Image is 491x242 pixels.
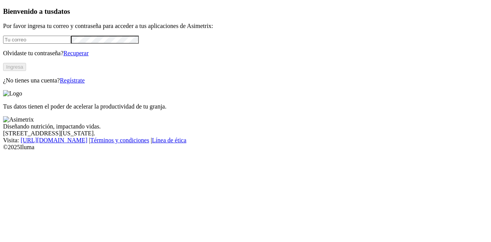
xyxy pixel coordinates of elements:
p: ¿No tienes una cuenta? [3,77,488,84]
p: Por favor ingresa tu correo y contraseña para acceder a tus aplicaciones de Asimetrix: [3,23,488,30]
a: Recuperar [63,50,89,56]
img: Logo [3,90,22,97]
div: Visita : | | [3,137,488,144]
button: Ingresa [3,63,26,71]
p: Tus datos tienen el poder de acelerar la productividad de tu granja. [3,103,488,110]
span: datos [54,7,70,15]
a: Regístrate [60,77,85,84]
a: Línea de ética [152,137,186,143]
p: Olvidaste tu contraseña? [3,50,488,57]
a: Términos y condiciones [90,137,149,143]
div: Diseñando nutrición, impactando vidas. [3,123,488,130]
div: [STREET_ADDRESS][US_STATE]. [3,130,488,137]
input: Tu correo [3,36,71,44]
img: Asimetrix [3,116,34,123]
a: [URL][DOMAIN_NAME] [21,137,87,143]
h3: Bienvenido a tus [3,7,488,16]
div: © 2025 Iluma [3,144,488,151]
